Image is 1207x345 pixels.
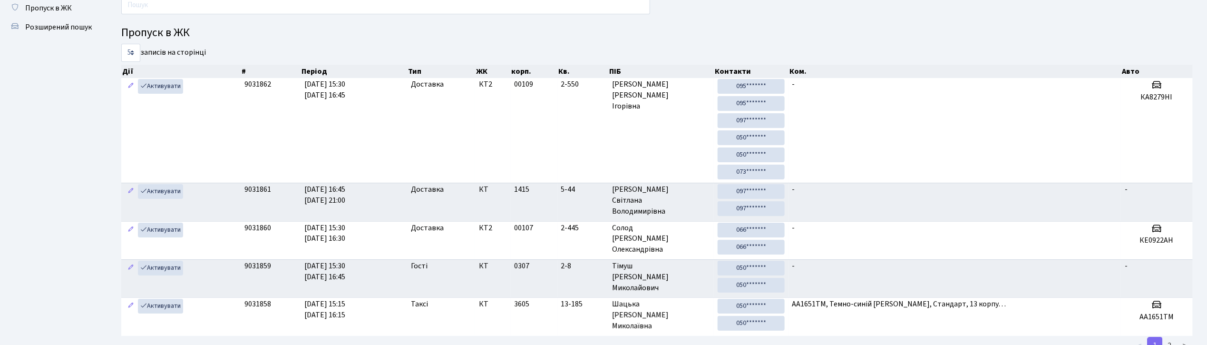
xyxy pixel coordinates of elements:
[479,299,506,310] span: КТ
[479,79,506,90] span: КТ2
[510,65,557,78] th: корп.
[608,65,714,78] th: ПІБ
[138,299,183,314] a: Активувати
[411,79,444,90] span: Доставка
[479,261,506,272] span: КТ
[561,261,604,272] span: 2-8
[125,223,136,237] a: Редагувати
[561,223,604,234] span: 2-445
[244,184,271,195] span: 9031861
[792,261,795,271] span: -
[792,184,795,195] span: -
[612,223,711,256] span: Солод [PERSON_NAME] Олександрівна
[121,26,1193,40] h4: Пропуск в ЖК
[1121,65,1193,78] th: Авто
[138,223,183,237] a: Активувати
[125,261,136,276] a: Редагувати
[792,299,1006,309] span: AA1651TM, Темно-синій [PERSON_NAME], Стандарт, 13 корпу…
[411,223,444,234] span: Доставка
[714,65,788,78] th: Контакти
[304,223,345,244] span: [DATE] 15:30 [DATE] 16:30
[5,18,100,37] a: Розширений пошук
[514,299,529,309] span: 3605
[612,299,711,332] span: Шацька [PERSON_NAME] Миколаївна
[241,65,301,78] th: #
[514,261,529,271] span: 0307
[561,184,604,195] span: 5-44
[138,79,183,94] a: Активувати
[25,3,72,13] span: Пропуск в ЖК
[1125,313,1189,322] h5: AA1651TM
[612,261,711,294] span: Тімуш [PERSON_NAME] Миколайович
[479,223,506,234] span: КТ2
[1125,261,1128,271] span: -
[561,299,604,310] span: 13-185
[244,79,271,89] span: 9031862
[304,184,345,206] span: [DATE] 16:45 [DATE] 21:00
[121,65,241,78] th: Дії
[411,184,444,195] span: Доставка
[121,44,206,62] label: записів на сторінці
[792,79,795,89] span: -
[407,65,475,78] th: Тип
[411,299,428,310] span: Таксі
[514,184,529,195] span: 1415
[125,79,136,94] a: Редагувати
[25,22,92,32] span: Розширений пошук
[557,65,608,78] th: Кв.
[612,79,711,112] span: [PERSON_NAME] [PERSON_NAME] Ігорівна
[244,261,271,271] span: 9031859
[301,65,407,78] th: Період
[304,299,345,320] span: [DATE] 15:15 [DATE] 16:15
[561,79,604,90] span: 2-550
[244,299,271,309] span: 9031858
[514,223,533,233] span: 00107
[1125,236,1189,245] h5: КЕ0922АН
[792,223,795,233] span: -
[612,184,711,217] span: [PERSON_NAME] Світлана Володимирівна
[125,184,136,199] a: Редагувати
[475,65,510,78] th: ЖК
[1125,184,1128,195] span: -
[304,261,345,282] span: [DATE] 15:30 [DATE] 16:45
[121,44,140,62] select: записів на сторінці
[138,261,183,276] a: Активувати
[304,79,345,100] span: [DATE] 15:30 [DATE] 16:45
[788,65,1121,78] th: Ком.
[244,223,271,233] span: 9031860
[1125,93,1189,102] h5: КА8279НІ
[125,299,136,314] a: Редагувати
[138,184,183,199] a: Активувати
[479,184,506,195] span: КТ
[514,79,533,89] span: 00109
[411,261,428,272] span: Гості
